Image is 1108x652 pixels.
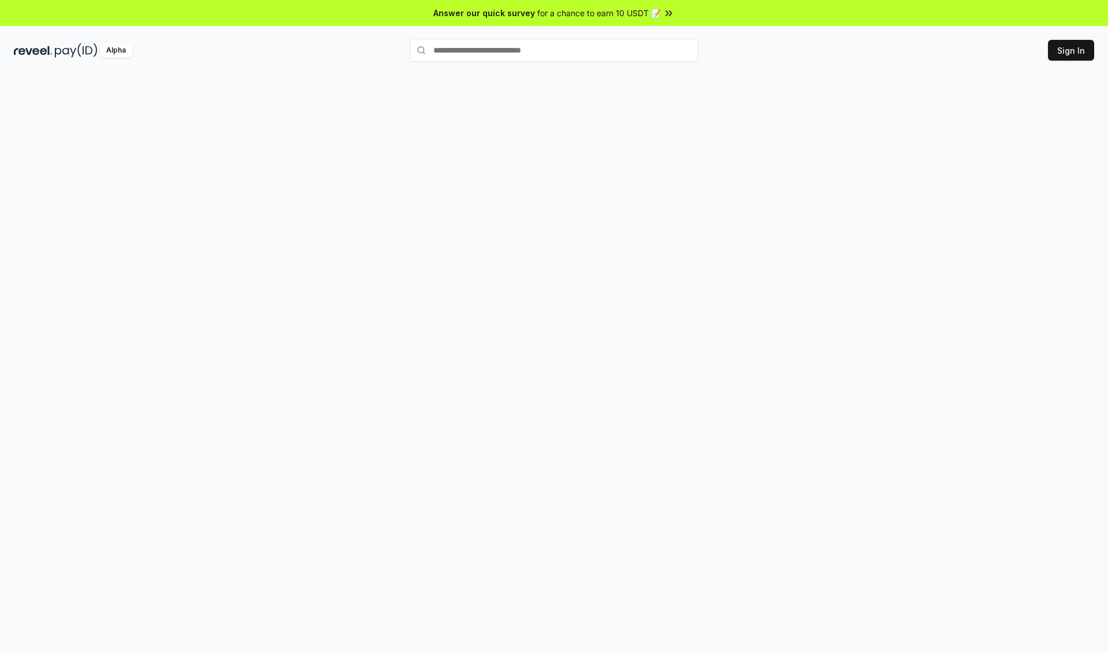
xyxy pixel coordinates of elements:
img: pay_id [55,43,98,58]
span: Answer our quick survey [433,7,535,19]
span: for a chance to earn 10 USDT 📝 [537,7,661,19]
img: reveel_dark [14,43,53,58]
div: Alpha [100,43,132,58]
button: Sign In [1048,40,1094,61]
